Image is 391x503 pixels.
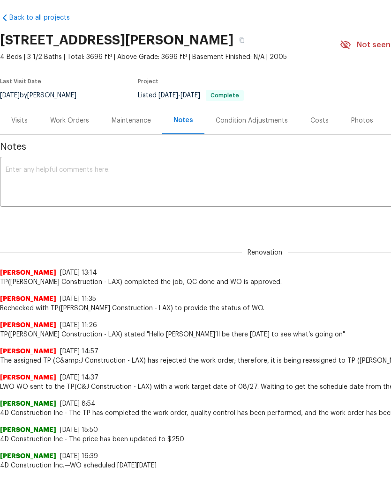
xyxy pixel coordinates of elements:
div: Costs [310,116,329,125]
span: [DATE] [158,92,178,99]
span: Listed [138,92,244,99]
div: Work Orders [50,116,89,125]
span: [DATE] 11:35 [60,296,96,302]
div: Condition Adjustments [216,116,288,125]
span: [DATE] [180,92,200,99]
span: [DATE] 14:57 [60,348,98,355]
span: [DATE] 11:26 [60,322,97,328]
span: [DATE] 8:54 [60,401,96,407]
div: Visits [11,116,28,125]
span: Complete [207,93,243,98]
span: [DATE] 14:37 [60,374,98,381]
span: Project [138,79,158,84]
span: Renovation [242,248,288,257]
div: Maintenance [112,116,151,125]
span: [DATE] 15:50 [60,427,98,433]
button: Copy Address [233,32,250,49]
span: - [158,92,200,99]
div: Photos [351,116,373,125]
div: Notes [173,116,193,125]
span: [DATE] 16:39 [60,453,98,459]
span: [DATE] 13:14 [60,270,97,276]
